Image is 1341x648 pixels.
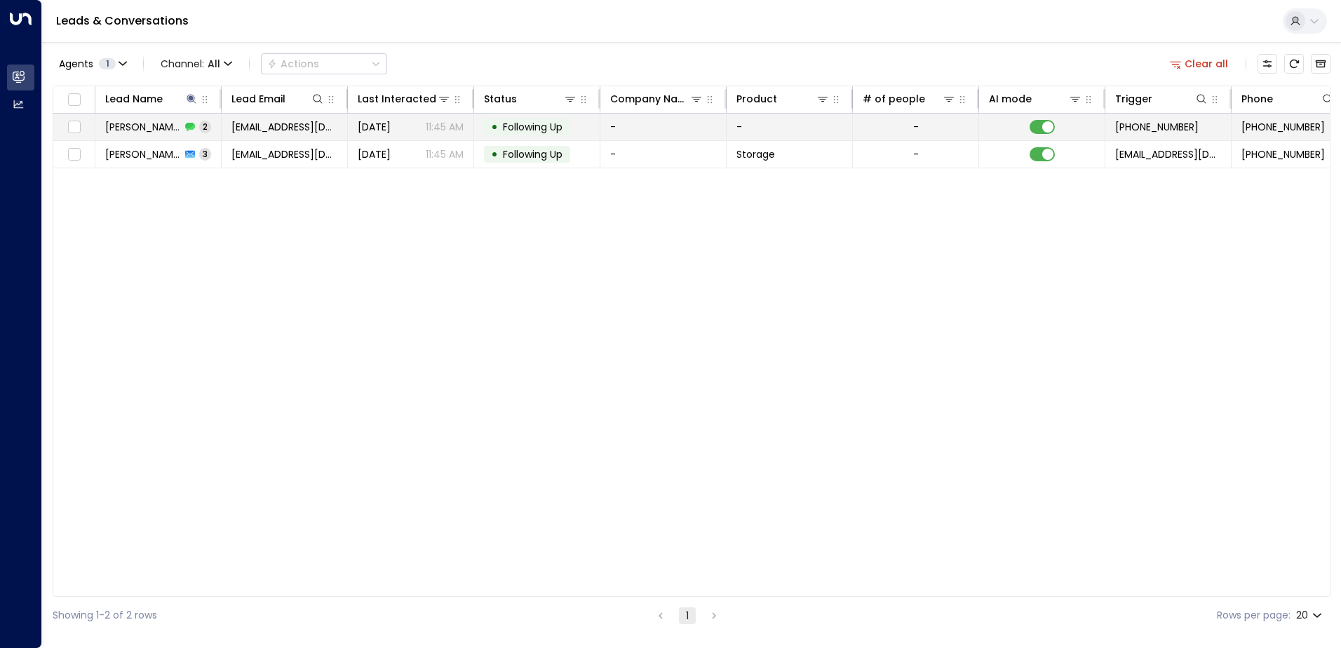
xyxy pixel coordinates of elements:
[1115,90,1152,107] div: Trigger
[358,147,391,161] span: Sep 26, 2025
[600,114,727,140] td: -
[484,90,577,107] div: Status
[199,121,211,133] span: 2
[491,142,498,166] div: •
[1284,54,1304,74] span: Refresh
[1258,54,1277,74] button: Customize
[1164,54,1234,74] button: Clear all
[1311,54,1330,74] button: Archived Leads
[231,120,337,134] span: libby0411@gmail.com
[65,119,83,136] span: Toggle select row
[358,90,451,107] div: Last Interacted
[56,13,189,29] a: Leads & Conversations
[610,90,703,107] div: Company Name
[1241,90,1335,107] div: Phone
[358,90,436,107] div: Last Interacted
[1115,90,1208,107] div: Trigger
[679,607,696,624] button: page 1
[1217,608,1291,623] label: Rows per page:
[484,90,517,107] div: Status
[913,147,919,161] div: -
[155,54,238,74] button: Channel:All
[53,608,157,623] div: Showing 1-2 of 2 rows
[105,120,181,134] span: Olivia Dale
[736,90,777,107] div: Product
[863,90,956,107] div: # of people
[727,114,853,140] td: -
[261,53,387,74] div: Button group with a nested menu
[65,146,83,163] span: Toggle select row
[231,147,337,161] span: libby0411@gmail.com
[99,58,116,69] span: 1
[989,90,1032,107] div: AI mode
[231,90,285,107] div: Lead Email
[610,90,689,107] div: Company Name
[208,58,220,69] span: All
[1241,147,1325,161] span: +447860633382
[53,54,132,74] button: Agents1
[105,90,198,107] div: Lead Name
[155,54,238,74] span: Channel:
[105,147,181,161] span: Olivia Dale
[199,148,211,160] span: 3
[105,90,163,107] div: Lead Name
[267,58,319,70] div: Actions
[989,90,1082,107] div: AI mode
[491,115,498,139] div: •
[426,147,464,161] p: 11:45 AM
[863,90,925,107] div: # of people
[1115,120,1199,134] span: +447860633382
[1241,120,1325,134] span: +447860633382
[652,607,723,624] nav: pagination navigation
[426,120,464,134] p: 11:45 AM
[913,120,919,134] div: -
[358,120,391,134] span: Yesterday
[65,91,83,109] span: Toggle select all
[1296,605,1325,626] div: 20
[59,59,93,69] span: Agents
[736,90,830,107] div: Product
[261,53,387,74] button: Actions
[503,147,562,161] span: Following Up
[736,147,775,161] span: Storage
[600,141,727,168] td: -
[231,90,325,107] div: Lead Email
[503,120,562,134] span: Following Up
[1115,147,1221,161] span: leads@space-station.co.uk
[1241,90,1273,107] div: Phone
